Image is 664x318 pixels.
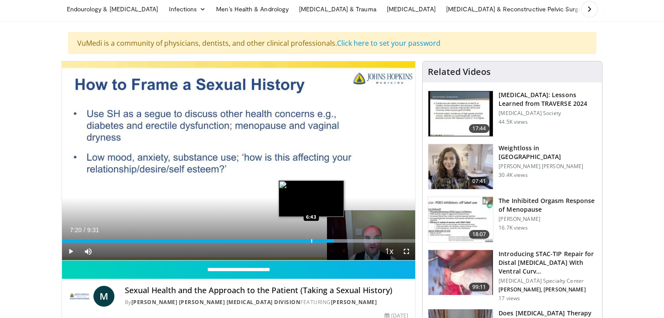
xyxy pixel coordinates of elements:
[499,172,527,179] p: 30.4K views
[469,177,490,186] span: 07:41
[499,163,597,170] p: [PERSON_NAME] [PERSON_NAME]
[380,243,398,260] button: Playback Rate
[68,32,596,54] div: VuMedi is a community of physicians, dentists, and other clinical professionals.
[469,283,490,291] span: 99:11
[428,91,597,137] a: 17:44 [MEDICAL_DATA]: Lessons Learned from TRAVERSE 2024 [MEDICAL_DATA] Society 44.5K views
[62,243,79,260] button: Play
[441,0,592,18] a: [MEDICAL_DATA] & Reconstructive Pelvic Surgery
[428,67,491,77] h4: Related Videos
[125,298,409,306] div: By FEATURING
[294,0,382,18] a: [MEDICAL_DATA] & Trauma
[125,286,409,295] h4: Sexual Health and the Approach to the Patient (Taking a Sexual History)
[499,91,597,108] h3: [MEDICAL_DATA]: Lessons Learned from TRAVERSE 2024
[93,286,114,307] a: M
[79,243,97,260] button: Mute
[428,250,597,302] a: 99:11 Introducing STAC-TIP Repair for Distal [MEDICAL_DATA] With Ventral Curv… [MEDICAL_DATA] Spe...
[428,91,493,136] img: 1317c62a-2f0d-4360-bee0-b1bff80fed3c.150x105_q85_crop-smart_upscale.jpg
[428,196,597,243] a: 18:07 The Inhibited Orgasm Response of Menopause [PERSON_NAME] 16.7K views
[499,250,597,276] h3: Introducing STAC-TIP Repair for Distal [MEDICAL_DATA] With Ventral Curv…
[279,180,344,217] img: image.jpeg
[62,239,416,243] div: Progress Bar
[499,110,597,117] p: [MEDICAL_DATA] Society
[469,124,490,133] span: 17:44
[382,0,441,18] a: [MEDICAL_DATA]
[131,298,301,306] a: [PERSON_NAME] [PERSON_NAME] [MEDICAL_DATA] Division
[331,298,377,306] a: [PERSON_NAME]
[84,227,86,233] span: /
[211,0,294,18] a: Men’s Health & Andrology
[499,196,597,214] h3: The Inhibited Orgasm Response of Menopause
[428,197,493,242] img: 283c0f17-5e2d-42ba-a87c-168d447cdba4.150x105_q85_crop-smart_upscale.jpg
[499,216,597,223] p: [PERSON_NAME]
[499,118,527,125] p: 44.5K views
[337,38,440,48] a: Click here to set your password
[398,243,415,260] button: Fullscreen
[428,250,493,295] img: 33ef804e-a9af-4b2f-bd6b-ae001cb605b1.150x105_q85_crop-smart_upscale.jpg
[499,286,597,293] p: [PERSON_NAME], [PERSON_NAME]
[70,227,82,233] span: 7:20
[499,224,527,231] p: 16.7K views
[62,61,416,260] video-js: Video Player
[428,144,597,190] a: 07:41 Weightloss in [GEOGRAPHIC_DATA] [PERSON_NAME] [PERSON_NAME] 30.4K views
[69,286,90,307] img: Johns Hopkins Infectious Diseases Division
[428,144,493,189] img: 9983fed1-7565-45be-8934-aef1103ce6e2.150x105_q85_crop-smart_upscale.jpg
[499,144,597,161] h3: Weightloss in [GEOGRAPHIC_DATA]
[499,277,597,284] p: [MEDICAL_DATA] Specialty Center
[87,227,99,233] span: 9:31
[469,230,490,239] span: 18:07
[62,0,164,18] a: Endourology & [MEDICAL_DATA]
[163,0,211,18] a: Infections
[499,295,520,302] p: 17 views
